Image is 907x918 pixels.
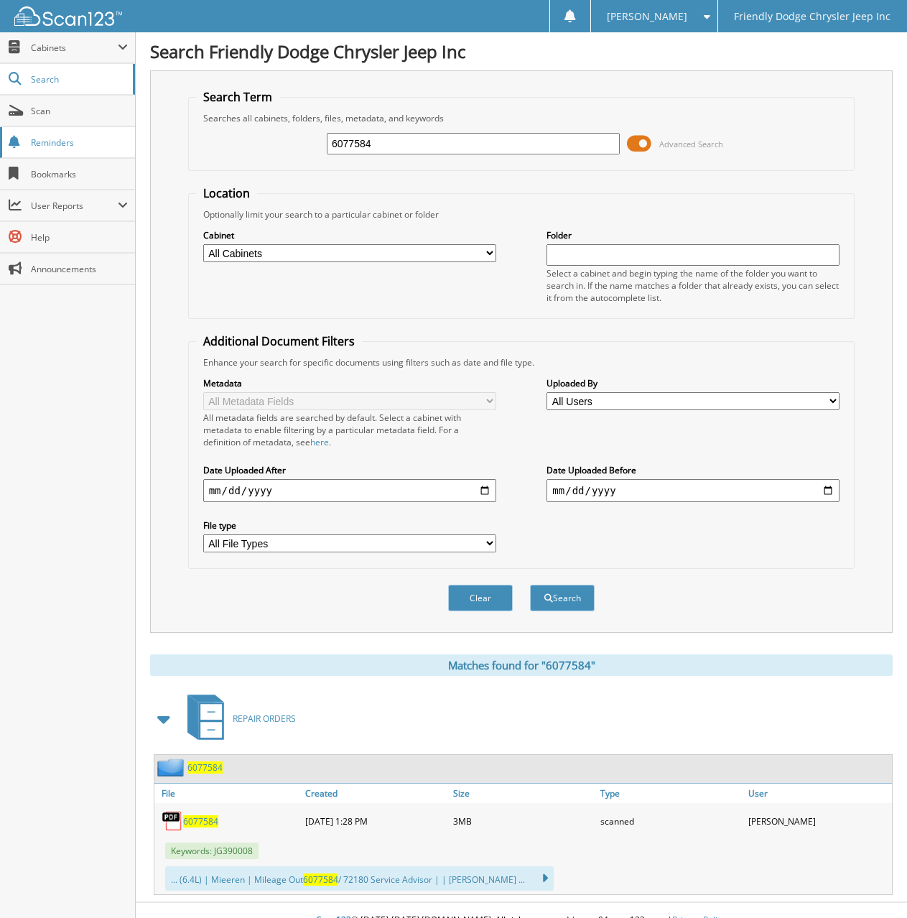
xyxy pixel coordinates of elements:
span: Friendly Dodge Chrysler Jeep Inc [734,12,890,21]
div: Enhance your search for specific documents using filters such as date and file type. [196,356,847,368]
div: [DATE] 1:28 PM [302,807,449,835]
span: REPAIR ORDERS [233,713,296,725]
h1: Search Friendly Dodge Chrysler Jeep Inc [150,40,893,63]
span: User Reports [31,200,118,212]
img: folder2.png [157,759,187,776]
a: Size [450,784,597,803]
span: Reminders [31,136,128,149]
legend: Search Term [196,89,279,105]
input: start [203,479,496,502]
label: Folder [546,229,839,241]
legend: Additional Document Filters [196,333,362,349]
span: Help [31,231,128,244]
span: Scan [31,105,128,117]
label: File type [203,519,496,532]
input: end [546,479,839,502]
div: Select a cabinet and begin typing the name of the folder you want to search in. If the name match... [546,267,839,304]
div: Optionally limit your search to a particular cabinet or folder [196,208,847,221]
label: Uploaded By [546,377,839,389]
span: Announcements [31,263,128,275]
div: [PERSON_NAME] [745,807,892,835]
a: File [154,784,302,803]
span: Cabinets [31,42,118,54]
div: All metadata fields are searched by default. Select a cabinet with metadata to enable filtering b... [203,412,496,448]
div: Matches found for "6077584" [150,654,893,676]
div: ... (6.4L) | Mieeren | Mileage Out / 72180 Service Advisor | | [PERSON_NAME] ... [165,866,554,891]
label: Date Uploaded After [203,464,496,476]
span: Keywords: JG390008 [165,843,259,859]
span: [PERSON_NAME] [607,12,687,21]
a: 6077584 [183,815,218,827]
label: Cabinet [203,229,496,241]
img: scan123-logo-white.svg [14,6,122,26]
a: here [310,436,329,448]
label: Date Uploaded Before [546,464,839,476]
div: scanned [597,807,744,835]
a: Type [597,784,744,803]
a: REPAIR ORDERS [179,690,296,747]
span: Advanced Search [659,139,723,149]
legend: Location [196,185,257,201]
img: PDF.png [162,810,183,832]
iframe: Chat Widget [835,849,907,918]
span: 6077584 [303,873,338,886]
span: Search [31,73,126,85]
button: Search [530,585,595,611]
span: Bookmarks [31,168,128,180]
a: User [745,784,892,803]
div: Searches all cabinets, folders, files, metadata, and keywords [196,112,847,124]
div: 3MB [450,807,597,835]
label: Metadata [203,377,496,389]
a: Created [302,784,449,803]
a: 6077584 [187,761,223,774]
button: Clear [448,585,513,611]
